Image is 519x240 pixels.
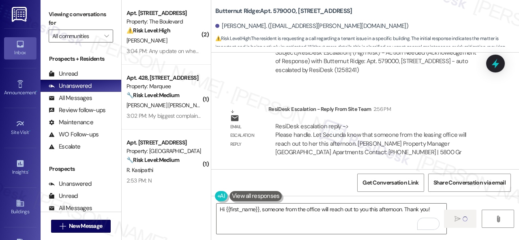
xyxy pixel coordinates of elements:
[127,138,202,147] div: Apt. [STREET_ADDRESS]
[49,130,99,139] div: WO Follow-ups
[230,123,262,149] div: Email escalation reply
[28,168,29,174] span: •
[52,30,100,42] input: All communities
[268,105,488,116] div: ResiDesk Escalation - Reply From Site Team
[357,174,424,192] button: Get Conversation Link
[275,122,466,156] div: ResiDesk escalation reply -> Please handle. Let Secunda know that someone from the leasing office...
[41,55,121,63] div: Prospects + Residents
[275,49,481,74] div: Subject: [ResiDesk Escalation] (High Risk) - Action Needed (Acknowledgement of Response) with But...
[495,216,501,222] i: 
[49,142,80,151] div: Escalate
[12,7,28,22] img: ResiDesk Logo
[127,27,170,34] strong: ⚠️ Risk Level: High
[49,192,78,200] div: Unread
[49,106,105,115] div: Review follow-ups
[455,216,461,222] i: 
[127,102,209,109] span: [PERSON_NAME] [PERSON_NAME]
[60,223,66,229] i: 
[215,22,408,30] div: [PERSON_NAME]. ([EMAIL_ADDRESS][PERSON_NAME][DOMAIN_NAME])
[371,105,391,113] div: 2:56 PM
[127,17,202,26] div: Property: The Boulevard
[215,7,352,15] b: Butternut Ridge: Apt. 579000, [STREET_ADDRESS]
[127,147,202,155] div: Property: [GEOGRAPHIC_DATA]
[49,82,92,90] div: Unanswered
[29,128,30,134] span: •
[428,174,511,192] button: Share Conversation via email
[127,9,202,17] div: Apt. [STREET_ADDRESS]
[127,91,179,99] strong: 🔧 Risk Level: Medium
[49,118,93,127] div: Maintenance
[362,178,418,187] span: Get Conversation Link
[127,166,153,174] span: R. Kasipathi
[127,82,202,91] div: Property: Marquee
[4,117,36,139] a: Site Visit •
[127,177,152,184] div: 2:53 PM: N
[49,8,113,30] label: Viewing conversations for
[127,156,179,164] strong: 🔧 Risk Level: Medium
[104,33,109,39] i: 
[4,196,36,218] a: Buildings
[127,47,289,55] div: 3:04 PM: Any update on when we can expect our shower to be fixed
[215,35,250,42] strong: ⚠️ Risk Level: High
[36,89,37,94] span: •
[49,94,92,102] div: All Messages
[217,204,446,234] textarea: To enrich screen reader interactions, please activate Accessibility in Grammarly extension settings
[51,220,111,233] button: New Message
[69,222,102,230] span: New Message
[41,165,121,173] div: Prospects
[4,37,36,59] a: Inbox
[49,204,92,212] div: All Messages
[127,74,202,82] div: Apt. 428, [STREET_ADDRESS]
[215,34,519,60] span: : The resident is requesting a call regarding a tenant issue in a specific building. The initial ...
[49,180,92,188] div: Unanswered
[4,157,36,178] a: Insights •
[127,37,167,44] span: [PERSON_NAME]
[433,178,506,187] span: Share Conversation via email
[49,70,78,78] div: Unread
